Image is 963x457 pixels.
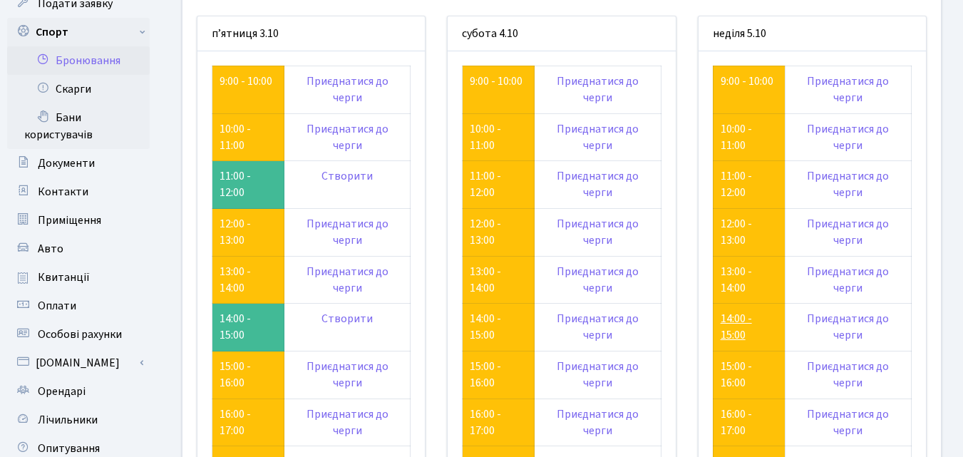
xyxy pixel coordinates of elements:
[38,298,76,314] span: Оплати
[557,216,639,248] a: Приєднатися до черги
[557,121,639,153] a: Приєднатися до черги
[7,377,150,406] a: Орендарі
[38,184,88,200] span: Контакти
[721,73,773,89] a: 9:00 - 10:00
[321,168,373,184] a: Створити
[807,264,889,296] a: Приєднатися до черги
[7,103,150,149] a: Бани користувачів
[212,304,284,351] td: 14:00 - 15:00
[470,121,501,153] a: 10:00 - 11:00
[7,235,150,263] a: Авто
[699,16,926,51] div: неділя 5.10
[470,359,501,391] a: 15:00 - 16:00
[7,406,150,434] a: Лічильники
[7,18,150,46] a: Спорт
[220,264,251,296] a: 13:00 - 14:00
[38,412,98,428] span: Лічильники
[307,264,388,296] a: Приєднатися до черги
[307,406,388,438] a: Приєднатися до черги
[220,359,251,391] a: 15:00 - 16:00
[470,73,522,89] a: 9:00 - 10:00
[220,73,272,89] a: 9:00 - 10:00
[7,349,150,377] a: [DOMAIN_NAME]
[38,441,100,456] span: Опитування
[7,75,150,103] a: Скарги
[7,206,150,235] a: Приміщення
[197,16,425,51] div: п’ятниця 3.10
[470,168,501,200] a: 11:00 - 12:00
[470,264,501,296] a: 13:00 - 14:00
[448,16,675,51] div: субота 4.10
[220,216,251,248] a: 12:00 - 13:00
[807,216,889,248] a: Приєднатися до черги
[38,155,95,171] span: Документи
[807,406,889,438] a: Приєднатися до черги
[470,406,501,438] a: 16:00 - 17:00
[721,359,752,391] a: 15:00 - 16:00
[807,359,889,391] a: Приєднатися до черги
[807,73,889,106] a: Приєднатися до черги
[38,212,101,228] span: Приміщення
[321,311,373,327] a: Створити
[721,121,752,153] a: 10:00 - 11:00
[7,46,150,75] a: Бронювання
[7,292,150,320] a: Оплати
[220,406,251,438] a: 16:00 - 17:00
[307,359,388,391] a: Приєднатися до черги
[721,264,752,296] a: 13:00 - 14:00
[307,121,388,153] a: Приєднатися до черги
[721,216,752,248] a: 12:00 - 13:00
[38,269,90,285] span: Квитанції
[721,311,752,343] a: 14:00 - 15:00
[470,216,501,248] a: 12:00 - 13:00
[7,320,150,349] a: Особові рахунки
[38,384,86,399] span: Орендарі
[7,178,150,206] a: Контакти
[307,73,388,106] a: Приєднатися до черги
[721,406,752,438] a: 16:00 - 17:00
[807,168,889,200] a: Приєднатися до черги
[7,149,150,178] a: Документи
[557,359,639,391] a: Приєднатися до черги
[212,161,284,209] td: 11:00 - 12:00
[220,121,251,153] a: 10:00 - 11:00
[38,241,63,257] span: Авто
[557,264,639,296] a: Приєднатися до черги
[807,311,889,343] a: Приєднатися до черги
[557,73,639,106] a: Приєднатися до черги
[557,168,639,200] a: Приєднатися до черги
[307,216,388,248] a: Приєднатися до черги
[807,121,889,153] a: Приєднатися до черги
[557,311,639,343] a: Приєднатися до черги
[38,327,122,342] span: Особові рахунки
[557,406,639,438] a: Приєднатися до черги
[470,311,501,343] a: 14:00 - 15:00
[7,263,150,292] a: Квитанції
[721,168,752,200] a: 11:00 - 12:00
